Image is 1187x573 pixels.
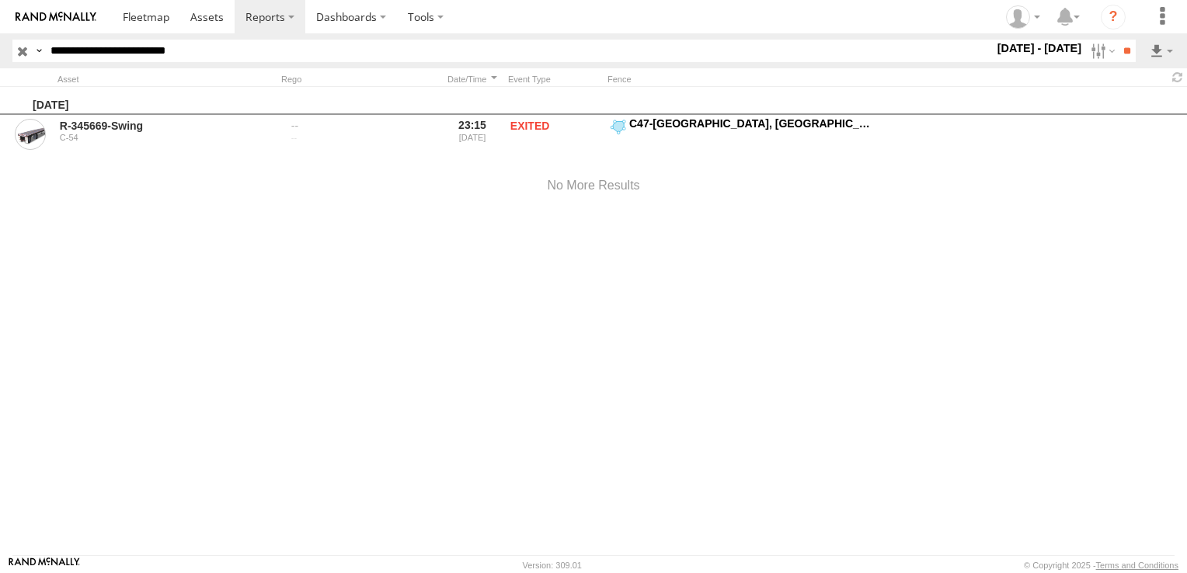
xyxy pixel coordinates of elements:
[9,557,80,573] a: Visit our Website
[443,116,502,152] div: 23:15 [DATE]
[508,74,601,85] div: Event Type
[57,74,275,85] div: Asset
[523,561,582,570] div: Version: 309.01
[994,40,1085,57] label: [DATE] - [DATE]
[60,133,273,142] div: C-54
[281,74,437,85] div: Rego
[607,116,879,152] label: Click to View Event Location
[33,40,45,62] label: Search Query
[16,12,96,23] img: rand-logo.svg
[1096,561,1178,570] a: Terms and Conditions
[1001,5,1046,29] div: Jennifer Albro
[1084,40,1118,62] label: Search Filter Options
[629,116,877,130] div: C47-[GEOGRAPHIC_DATA], [GEOGRAPHIC_DATA]
[60,119,273,133] a: R-345669-Swing
[1101,5,1126,30] i: ?
[1148,40,1175,62] label: Export results as...
[1168,70,1187,85] span: Refresh
[607,74,879,85] div: Fence
[15,119,46,150] a: View Asset in Asset Management
[1024,561,1178,570] div: © Copyright 2025 -
[443,74,502,85] div: Click to Sort
[508,116,601,152] div: EXITED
